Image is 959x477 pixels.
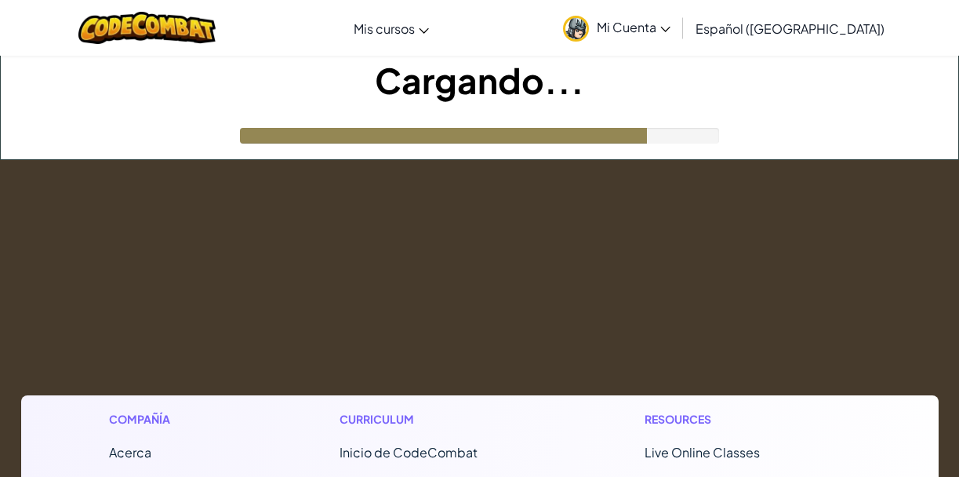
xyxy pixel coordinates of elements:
span: Inicio de CodeCombat [340,444,478,461]
h1: Cargando... [1,56,958,104]
a: Mi Cuenta [555,3,678,53]
a: Mis cursos [346,7,437,49]
a: Live Online Classes [645,444,760,461]
span: Español ([GEOGRAPHIC_DATA]) [696,20,885,37]
img: avatar [563,16,589,42]
h1: Curriculum [340,411,546,428]
h1: Resources [645,411,851,428]
a: Acerca [109,444,151,461]
h1: Compañía [109,411,240,428]
span: Mi Cuenta [597,19,670,35]
span: Mis cursos [354,20,415,37]
a: Español ([GEOGRAPHIC_DATA]) [688,7,892,49]
img: CodeCombat logo [78,12,216,44]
